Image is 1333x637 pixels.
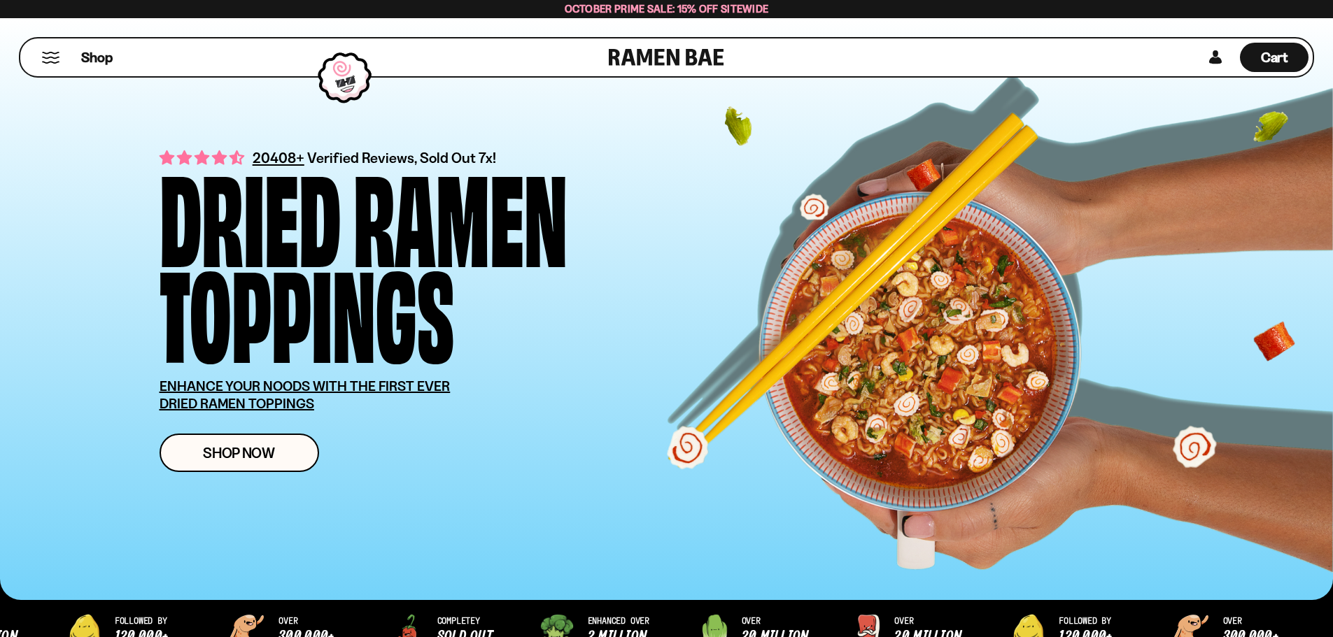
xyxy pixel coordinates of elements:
[203,445,275,460] span: Shop Now
[160,378,451,412] u: ENHANCE YOUR NOODS WITH THE FIRST EVER DRIED RAMEN TOPPINGS
[160,261,454,357] div: Toppings
[160,165,341,261] div: Dried
[353,165,567,261] div: Ramen
[81,43,113,72] a: Shop
[160,434,319,472] a: Shop Now
[81,48,113,67] span: Shop
[41,52,60,64] button: Mobile Menu Trigger
[1240,38,1309,76] div: Cart
[565,2,769,15] span: October Prime Sale: 15% off Sitewide
[1261,49,1288,66] span: Cart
